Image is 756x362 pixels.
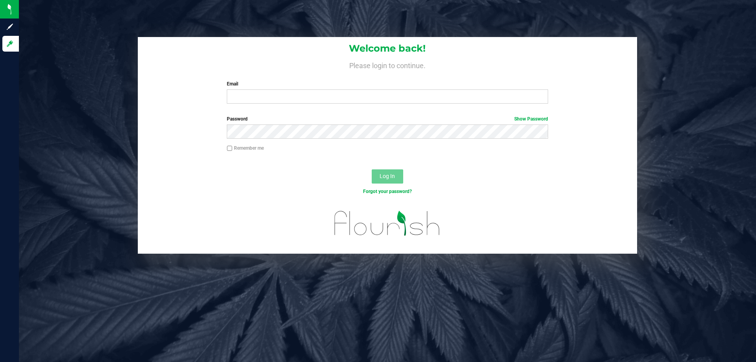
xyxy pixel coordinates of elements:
[6,23,14,31] inline-svg: Sign up
[514,116,548,122] a: Show Password
[227,116,248,122] span: Password
[363,189,412,194] a: Forgot your password?
[380,173,395,179] span: Log In
[138,60,637,69] h4: Please login to continue.
[227,80,548,87] label: Email
[138,43,637,54] h1: Welcome back!
[372,169,403,184] button: Log In
[227,146,232,151] input: Remember me
[325,203,450,243] img: flourish_logo.svg
[227,145,264,152] label: Remember me
[6,40,14,48] inline-svg: Log in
